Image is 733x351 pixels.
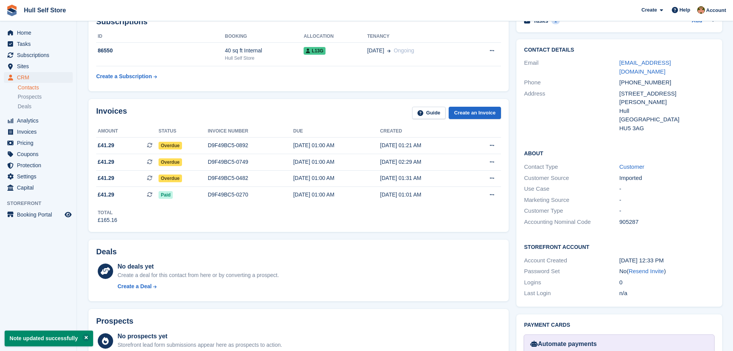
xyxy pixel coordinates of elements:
[412,107,446,119] a: Guide
[524,207,619,215] div: Customer Type
[18,93,42,101] span: Prospects
[697,6,705,14] img: Andy
[208,191,293,199] div: D9F49BC5-0270
[619,267,715,276] div: No
[692,17,702,25] a: Add
[117,282,152,291] div: Create a Deal
[524,149,715,157] h2: About
[524,47,715,53] h2: Contact Details
[619,78,715,87] div: [PHONE_NUMBER]
[4,115,73,126] a: menu
[159,158,182,166] span: Overdue
[96,47,225,55] div: 86550
[225,55,304,62] div: Hull Self Store
[4,39,73,49] a: menu
[619,207,715,215] div: -
[208,158,293,166] div: D9F49BC5-0749
[524,278,619,287] div: Logins
[208,125,293,138] th: Invoice number
[4,209,73,220] a: menu
[4,171,73,182] a: menu
[117,341,282,349] div: Storefront lead form submissions appear here as prospects to action.
[380,125,467,138] th: Created
[367,30,467,43] th: Tenancy
[394,47,414,54] span: Ongoing
[4,138,73,148] a: menu
[619,124,715,133] div: HU5 3AG
[96,17,501,26] h2: Subscriptions
[524,289,619,298] div: Last Login
[449,107,501,119] a: Create an Invoice
[18,102,73,111] a: Deals
[524,78,619,87] div: Phone
[619,278,715,287] div: 0
[225,30,304,43] th: Booking
[524,267,619,276] div: Password Set
[4,160,73,171] a: menu
[96,72,152,81] div: Create a Subscription
[208,141,293,149] div: D9F49BC5-0892
[380,158,467,166] div: [DATE] 02:29 AM
[17,149,63,160] span: Coupons
[6,5,18,16] img: stora-icon-8386f47178a22dfd0bd8f6a31ec36ba5ce8667c1dd55bd0f319d3a0aa187defe.svg
[117,282,279,291] a: Create a Deal
[304,47,326,55] span: L13G
[524,243,715,250] h2: Storefront Account
[96,30,225,43] th: ID
[380,174,467,182] div: [DATE] 01:31 AM
[159,191,173,199] span: Paid
[619,196,715,205] div: -
[18,103,32,110] span: Deals
[98,216,117,224] div: £165.16
[627,268,666,274] span: ( )
[293,125,380,138] th: Due
[96,317,134,326] h2: Prospects
[17,72,63,83] span: CRM
[63,210,73,219] a: Preview store
[98,174,114,182] span: £41.29
[96,69,157,84] a: Create a Subscription
[524,196,619,205] div: Marketing Source
[159,125,208,138] th: Status
[98,209,117,216] div: Total
[7,200,77,207] span: Storefront
[619,89,715,107] div: [STREET_ADDRESS][PERSON_NAME]
[96,247,117,256] h2: Deals
[619,218,715,227] div: 905287
[524,59,619,76] div: Email
[524,185,619,193] div: Use Case
[17,39,63,49] span: Tasks
[524,89,619,133] div: Address
[619,256,715,265] div: [DATE] 12:33 PM
[159,175,182,182] span: Overdue
[17,182,63,193] span: Capital
[380,141,467,149] div: [DATE] 01:21 AM
[208,174,293,182] div: D9F49BC5-0482
[17,209,63,220] span: Booking Portal
[98,158,114,166] span: £41.29
[524,322,715,328] h2: Payment cards
[619,174,715,183] div: Imported
[17,160,63,171] span: Protection
[17,50,63,60] span: Subscriptions
[17,171,63,182] span: Settings
[4,149,73,160] a: menu
[98,191,114,199] span: £41.29
[96,125,159,138] th: Amount
[533,17,548,24] h2: Tasks
[680,6,690,14] span: Help
[4,50,73,60] a: menu
[4,182,73,193] a: menu
[98,141,114,149] span: £41.29
[619,115,715,124] div: [GEOGRAPHIC_DATA]
[117,262,279,271] div: No deals yet
[706,7,726,14] span: Account
[619,107,715,116] div: Hull
[293,191,380,199] div: [DATE] 01:00 AM
[367,47,384,55] span: [DATE]
[4,72,73,83] a: menu
[524,256,619,265] div: Account Created
[96,107,127,119] h2: Invoices
[551,17,560,24] div: 1
[17,126,63,137] span: Invoices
